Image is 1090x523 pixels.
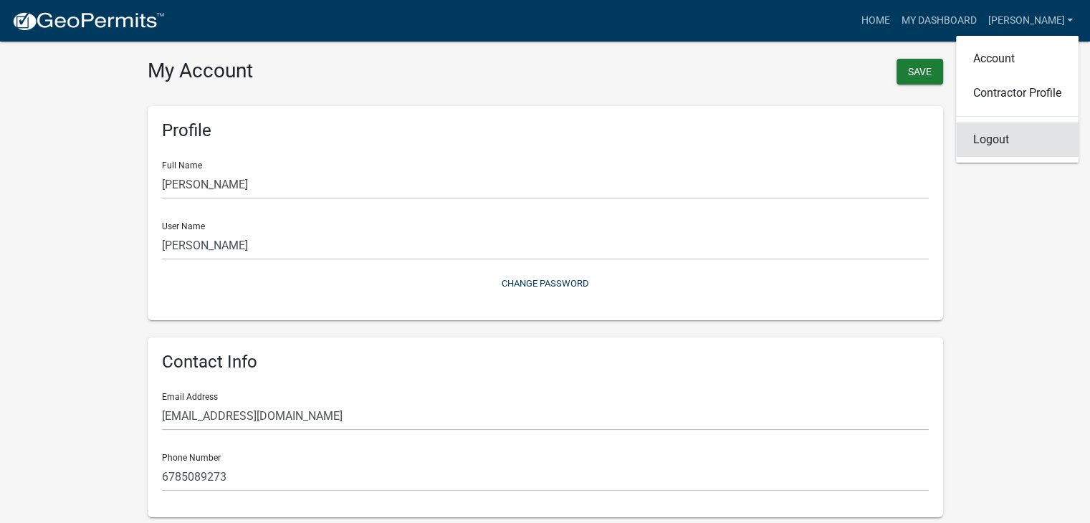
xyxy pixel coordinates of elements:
[897,59,943,85] button: Save
[895,7,982,34] a: My Dashboard
[982,7,1079,34] a: [PERSON_NAME]
[956,42,1079,76] a: Account
[956,76,1079,110] a: Contractor Profile
[956,36,1079,163] div: [PERSON_NAME]
[855,7,895,34] a: Home
[956,123,1079,157] a: Logout
[162,352,929,373] h6: Contact Info
[162,272,929,295] button: Change Password
[148,59,535,83] h3: My Account
[162,120,929,141] h6: Profile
